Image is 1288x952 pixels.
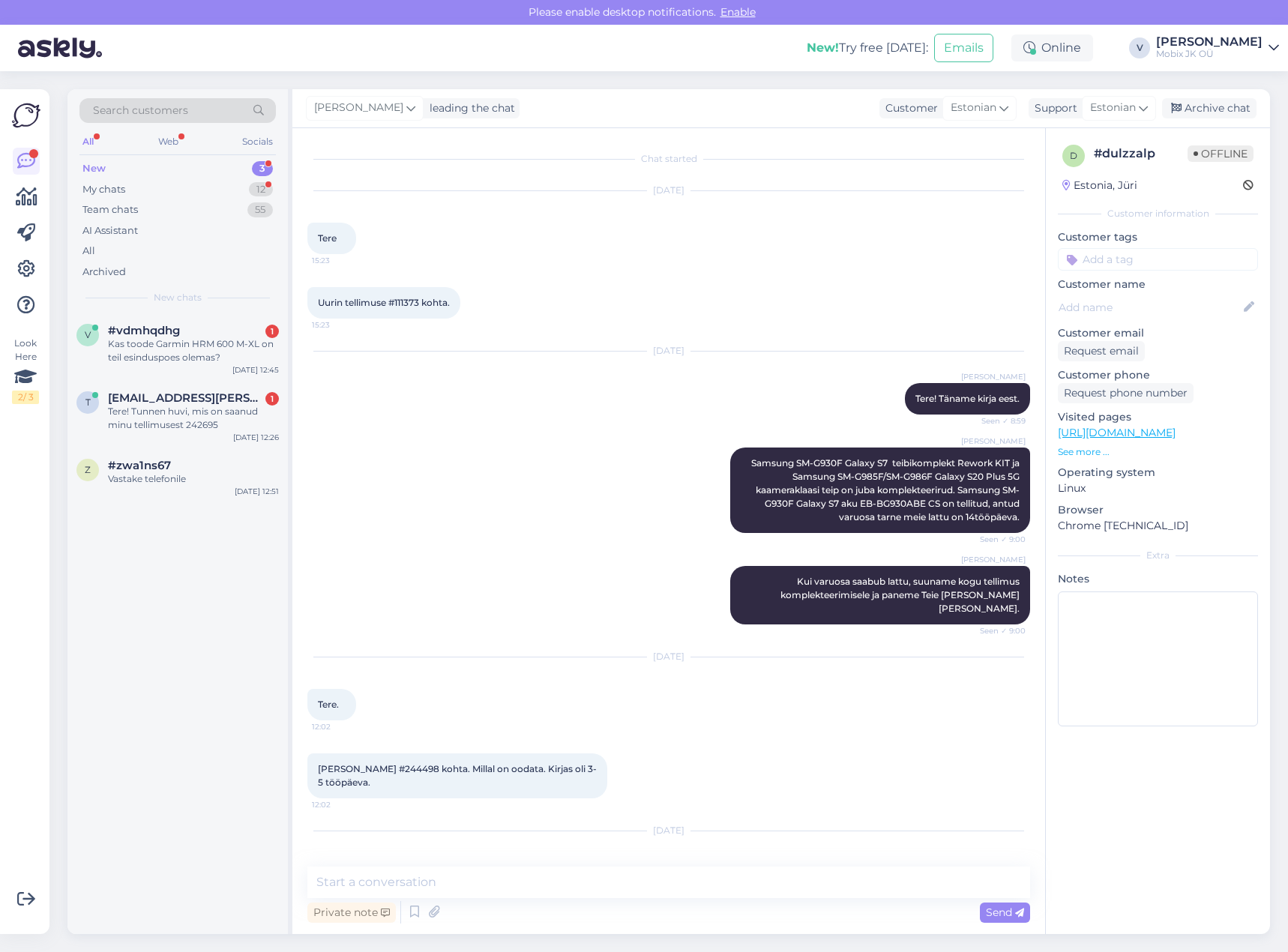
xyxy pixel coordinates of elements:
span: Samsung SM-G930F Galaxy S7 teibikomplekt Rework KIT ja Samsung SM-G985F/SM-G986F Galaxy S20 Plus ... [751,457,1022,522]
div: AI Assistant [82,223,138,238]
span: 15:23 [312,319,368,331]
div: 55 [247,202,273,217]
div: Chat started [307,152,1030,166]
div: [DATE] [307,184,1030,197]
span: [PERSON_NAME] [314,100,403,116]
div: V [1129,37,1150,58]
p: Linux [1058,480,1258,496]
span: Offline [1188,145,1254,162]
span: Search customers [93,103,188,118]
p: Customer name [1058,277,1258,292]
a: [URL][DOMAIN_NAME] [1058,426,1176,439]
div: Estonia, Jüri [1062,178,1137,193]
div: All [82,244,95,259]
div: leading the chat [424,100,515,116]
span: [PERSON_NAME] [961,436,1026,447]
span: Seen ✓ 9:00 [969,534,1026,545]
span: t [85,397,91,408]
span: Seen ✓ 8:59 [969,415,1026,427]
span: Enable [716,5,760,19]
img: Askly Logo [12,101,40,130]
div: 2 / 3 [12,391,39,404]
span: Estonian [951,100,996,116]
p: Chrome [TECHNICAL_ID] [1058,518,1258,534]
p: Customer email [1058,325,1258,341]
div: Look Here [12,337,39,404]
a: [PERSON_NAME]Mobix JK OÜ [1156,36,1279,60]
p: Visited pages [1058,409,1258,425]
div: [DATE] 12:26 [233,432,279,443]
span: Uurin tellimuse #111373 kohta. [318,297,450,308]
div: Mobix JK OÜ [1156,48,1263,60]
span: Tere! Täname kirja eest. [915,393,1020,404]
div: 1 [265,325,279,338]
span: 12:02 [312,799,368,810]
p: See more ... [1058,445,1258,459]
div: [DATE] [307,650,1030,663]
p: Customer tags [1058,229,1258,245]
span: Tere [318,232,337,244]
div: [DATE] [307,824,1030,837]
p: Operating system [1058,465,1258,480]
div: # dulzzalp [1094,145,1188,163]
p: Notes [1058,571,1258,587]
span: d [1070,150,1077,161]
div: [PERSON_NAME] [1156,36,1263,48]
div: All [79,132,97,151]
p: Customer phone [1058,367,1258,383]
b: New! [807,40,839,55]
span: [PERSON_NAME] [961,554,1026,565]
div: Archived [82,265,126,280]
div: 3 [252,161,273,176]
div: Socials [239,132,276,151]
div: [DATE] [307,344,1030,358]
div: Tere! Tunnen huvi, mis on saanud minu tellimusest 242695 [108,405,279,432]
p: Browser [1058,502,1258,518]
span: Tere. [318,699,339,710]
input: Add name [1059,299,1241,316]
span: Send [986,906,1024,919]
div: Web [155,132,181,151]
span: Kui varuosa saabub lattu, suuname kogu tellimus komplekteerimisele ja paneme Teie [PERSON_NAME] [... [780,576,1022,614]
div: My chats [82,182,125,197]
div: Online [1011,34,1093,61]
span: 12:02 [312,721,368,732]
span: [PERSON_NAME] [961,851,1026,862]
span: tiina.reinart@mail.ee [108,391,264,405]
span: #zwa1ns67 [108,459,171,472]
div: Team chats [82,202,138,217]
div: Try free [DATE]: [807,39,928,57]
span: z [85,464,91,475]
span: [PERSON_NAME] [961,371,1026,382]
div: Request email [1058,341,1145,361]
span: [PERSON_NAME] #244498 kohta. Millal on oodata. Kirjas oli 3-5 tööpäeva. [318,763,597,788]
span: New chats [154,291,202,304]
button: Emails [934,34,993,62]
div: Private note [307,903,396,923]
div: Vastake telefonile [108,472,279,486]
div: New [82,161,106,176]
div: [DATE] 12:45 [232,364,279,376]
div: Customer information [1058,207,1258,220]
div: [DATE] 12:51 [235,486,279,497]
div: Customer [879,100,938,116]
span: Seen ✓ 9:00 [969,625,1026,636]
span: 15:23 [312,255,368,266]
div: Request phone number [1058,383,1194,403]
span: Estonian [1090,100,1136,116]
div: Support [1029,100,1077,116]
input: Add a tag [1058,248,1258,271]
div: 12 [249,182,273,197]
div: Kas toode Garmin HRM 600 M-XL on teil esinduspoes olemas? [108,337,279,364]
span: v [85,329,91,340]
span: #vdmhqdhg [108,324,180,337]
div: Archive chat [1162,98,1257,118]
div: Extra [1058,549,1258,562]
div: 1 [265,392,279,406]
